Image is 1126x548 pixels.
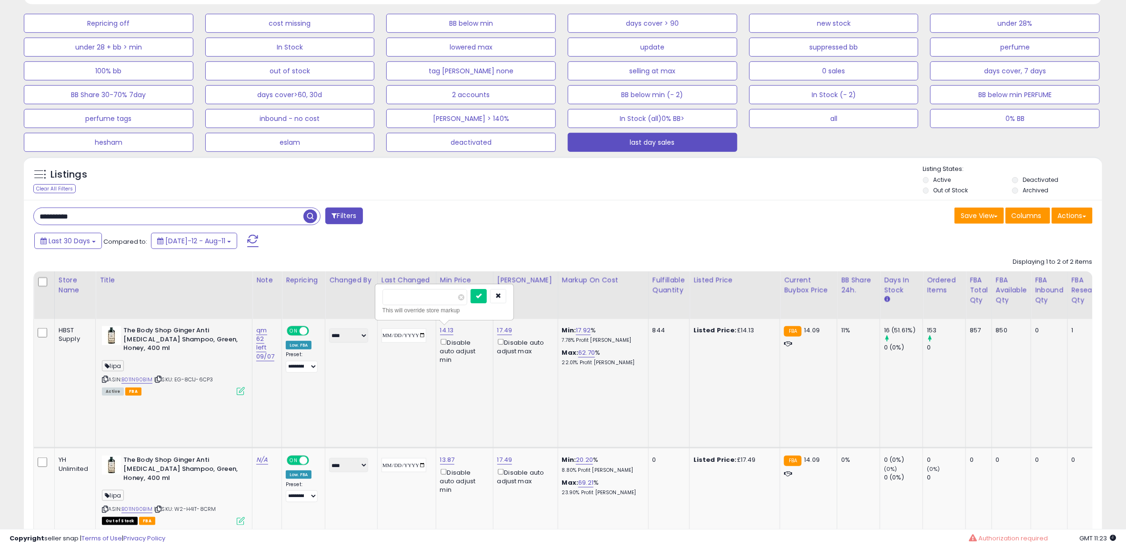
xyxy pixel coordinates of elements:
div: Days In Stock [884,275,919,295]
button: lowered max [386,38,556,57]
div: 0 (0%) [884,456,923,464]
span: All listings that are currently out of stock and unavailable for purchase on Amazon [102,517,138,525]
button: days cover, 7 days [930,61,1100,80]
b: Min: [562,455,576,464]
a: 17.49 [497,326,513,335]
div: YH Unlimited [59,456,88,473]
button: Actions [1052,208,1093,224]
button: cost missing [205,14,375,33]
b: The Body Shop Ginger Anti [MEDICAL_DATA] Shampoo, Green, Honey, 400 ml [123,456,239,485]
div: 0 [1035,326,1060,335]
div: Min Price [440,275,489,285]
div: 844 [653,326,682,335]
p: 8.80% Profit [PERSON_NAME] [562,467,641,474]
p: Listing States: [923,165,1103,174]
div: Low. FBA [286,470,312,479]
div: £14.13 [694,326,773,335]
button: [DATE]-12 - Aug-11 [151,233,237,249]
label: Out of Stock [934,186,968,194]
button: eslam [205,133,375,152]
div: 0 [996,456,1024,464]
div: Title [100,275,248,285]
button: In Stock (- 2) [749,85,919,104]
button: Columns [1005,208,1050,224]
div: 0 [927,343,965,352]
div: 153 [927,326,965,335]
b: Listed Price: [694,326,737,335]
img: 41Qm-TJ51nL._SL40_.jpg [102,326,121,345]
button: Filters [325,208,362,224]
a: 14.13 [440,326,454,335]
div: seller snap | | [10,534,165,543]
button: 100% bb [24,61,193,80]
div: 0 (0%) [884,473,923,482]
label: Deactivated [1023,176,1058,184]
div: Repricing [286,275,321,285]
span: FBA [125,388,141,396]
div: 16 (51.61%) [884,326,923,335]
div: This will override store markup [382,306,506,315]
div: 0 [927,456,965,464]
div: Fulfillable Quantity [653,275,685,295]
span: 14.09 [804,326,820,335]
span: All listings currently available for purchase on Amazon [102,388,124,396]
span: lipa [102,490,124,501]
a: 17.49 [497,455,513,465]
div: Disable auto adjust min [440,467,486,494]
div: [PERSON_NAME] [497,275,554,285]
div: Ordered Items [927,275,962,295]
button: new stock [749,14,919,33]
div: FBA Available Qty [996,275,1027,305]
button: days cover > 90 [568,14,737,33]
div: FBA Researching Qty [1072,275,1115,305]
button: In Stock (all)0% BB> [568,109,737,128]
span: Last 30 Days [49,236,90,246]
div: 0 [970,456,985,464]
span: 14.09 [804,455,820,464]
button: out of stock [205,61,375,80]
div: Low. FBA [286,341,312,349]
b: Listed Price: [694,455,737,464]
button: 0 sales [749,61,919,80]
strong: Copyright [10,534,44,543]
div: BB Share 24h. [841,275,876,295]
button: 0% BB [930,109,1100,128]
div: % [562,349,641,366]
button: suppressed bb [749,38,919,57]
div: % [562,478,641,496]
a: 62.70 [578,348,595,358]
p: 23.90% Profit [PERSON_NAME] [562,489,641,496]
div: Changed by [329,275,373,285]
div: Preset: [286,481,318,503]
div: 850 [996,326,1024,335]
div: 0 [1035,456,1060,464]
button: perfume [930,38,1100,57]
button: days cover>60, 30d [205,85,375,104]
div: Disable auto adjust min [440,337,486,364]
button: update [568,38,737,57]
small: Days In Stock. [884,295,890,304]
span: Columns [1012,211,1042,220]
img: 41Qm-TJ51nL._SL40_.jpg [102,456,121,475]
button: under 28 + bb > min [24,38,193,57]
a: B011N90BIM [121,376,152,384]
b: Min: [562,326,576,335]
label: Active [934,176,951,184]
span: OFF [308,327,323,335]
span: FBA [139,517,155,525]
div: Note [256,275,278,285]
a: Terms of Use [81,534,122,543]
div: 0 [927,473,965,482]
div: 1 [1072,326,1111,335]
label: Archived [1023,186,1048,194]
th: CSV column name: cust_attr_1_Last Changed [377,271,436,319]
button: Repricing off [24,14,193,33]
button: under 28% [930,14,1100,33]
span: | SKU: W2-H4IT-8CRM [154,505,216,513]
span: OFF [308,457,323,465]
a: 13.87 [440,455,455,465]
div: Displaying 1 to 2 of 2 items [1013,258,1093,267]
button: Save View [955,208,1004,224]
small: FBA [784,456,802,466]
th: CSV column name: cust_attr_2_Changed by [325,271,378,319]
